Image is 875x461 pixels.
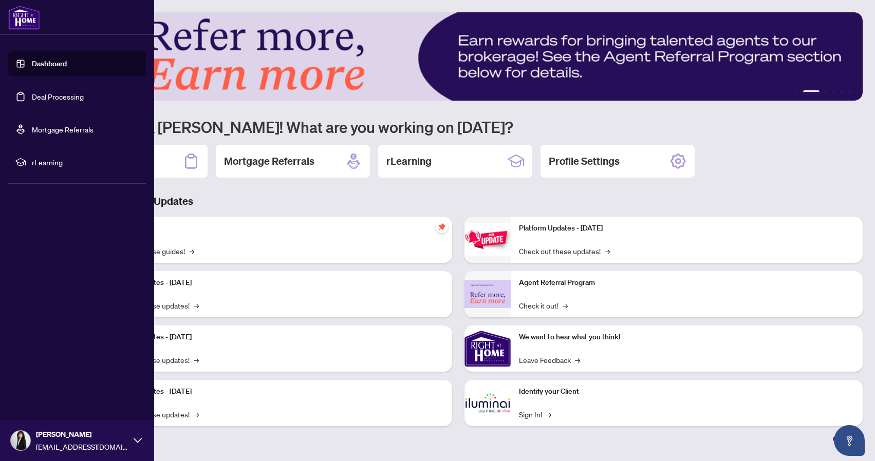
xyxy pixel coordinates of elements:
h2: Profile Settings [549,154,620,168]
a: Deal Processing [32,92,84,101]
span: → [605,245,610,257]
a: Leave Feedback→ [519,354,580,366]
span: → [194,409,199,420]
h3: Brokerage & Industry Updates [53,194,863,208]
span: rLearning [32,157,139,168]
button: 1 [795,90,799,94]
a: Check out these updates!→ [519,245,610,257]
img: Identify your Client [464,380,511,426]
a: Check it out!→ [519,300,568,311]
span: → [189,245,194,257]
span: → [194,300,199,311]
p: Platform Updates - [DATE] [108,332,444,343]
a: Mortgage Referrals [32,125,94,134]
span: pushpin [436,221,448,233]
h2: rLearning [386,154,432,168]
button: 3 [824,90,828,94]
a: Dashboard [32,59,67,68]
img: Agent Referral Program [464,280,511,308]
a: Sign In!→ [519,409,551,420]
button: Open asap [834,425,865,456]
p: Agent Referral Program [519,277,855,289]
p: Platform Updates - [DATE] [108,386,444,397]
img: Profile Icon [11,431,30,450]
span: [EMAIL_ADDRESS][DOMAIN_NAME] [36,441,128,452]
img: Slide 1 [53,12,863,101]
button: 5 [840,90,844,94]
p: Self-Help [108,223,444,234]
span: → [194,354,199,366]
h1: Welcome back [PERSON_NAME]! What are you working on [DATE]? [53,117,863,137]
span: → [546,409,551,420]
img: Platform Updates - June 23, 2025 [464,223,511,256]
p: Identify your Client [519,386,855,397]
button: 4 [832,90,836,94]
span: → [563,300,568,311]
p: Platform Updates - [DATE] [108,277,444,289]
button: 2 [803,90,820,94]
img: We want to hear what you think! [464,325,511,372]
span: → [575,354,580,366]
button: 6 [848,90,852,94]
p: We want to hear what you think! [519,332,855,343]
p: Platform Updates - [DATE] [519,223,855,234]
img: logo [8,5,40,30]
h2: Mortgage Referrals [224,154,314,168]
span: [PERSON_NAME] [36,429,128,440]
